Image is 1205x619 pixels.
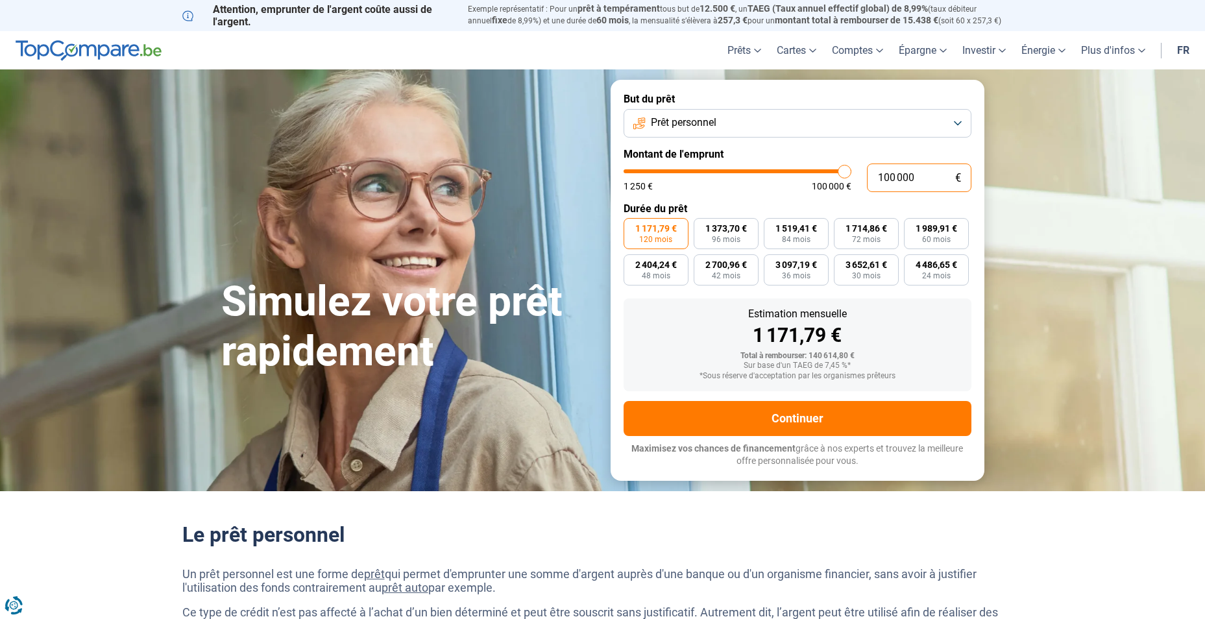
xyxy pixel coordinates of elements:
span: 12.500 € [700,3,735,14]
a: Cartes [769,31,824,69]
a: Épargne [891,31,955,69]
span: prêt à tempérament [578,3,660,14]
span: 4 486,65 € [916,260,957,269]
div: *Sous réserve d'acceptation par les organismes prêteurs [634,372,961,381]
div: Estimation mensuelle [634,309,961,319]
span: 60 mois [922,236,951,243]
img: TopCompare [16,40,162,61]
p: Exemple représentatif : Pour un tous but de , un (taux débiteur annuel de 8,99%) et une durée de ... [468,3,1023,27]
button: Prêt personnel [624,109,971,138]
a: prêt auto [382,581,428,594]
span: 72 mois [852,236,881,243]
label: Durée du prêt [624,202,971,215]
span: TAEG (Taux annuel effectif global) de 8,99% [748,3,928,14]
span: 36 mois [782,272,810,280]
span: 60 mois [596,15,629,25]
span: 1 373,70 € [705,224,747,233]
span: 1 519,41 € [775,224,817,233]
p: Attention, emprunter de l'argent coûte aussi de l'argent. [182,3,452,28]
span: 1 989,91 € [916,224,957,233]
p: Un prêt personnel est une forme de qui permet d'emprunter une somme d'argent auprès d'une banque ... [182,567,1023,595]
span: 2 700,96 € [705,260,747,269]
span: 1 171,79 € [635,224,677,233]
span: 3 097,19 € [775,260,817,269]
span: 1 250 € [624,182,653,191]
a: Prêts [720,31,769,69]
span: 3 652,61 € [846,260,887,269]
span: 120 mois [639,236,672,243]
span: € [955,173,961,184]
span: Maximisez vos chances de financement [631,443,796,454]
a: fr [1169,31,1197,69]
span: montant total à rembourser de 15.438 € [775,15,938,25]
span: 100 000 € [812,182,851,191]
a: prêt [364,567,385,581]
span: 1 714,86 € [846,224,887,233]
a: Investir [955,31,1014,69]
span: 257,3 € [718,15,748,25]
span: 30 mois [852,272,881,280]
label: Montant de l'emprunt [624,148,971,160]
label: But du prêt [624,93,971,105]
div: 1 171,79 € [634,326,961,345]
a: Plus d'infos [1073,31,1153,69]
span: 42 mois [712,272,740,280]
span: Prêt personnel [651,115,716,130]
span: 24 mois [922,272,951,280]
div: Sur base d'un TAEG de 7,45 %* [634,361,961,370]
span: fixe [492,15,507,25]
button: Continuer [624,401,971,436]
h1: Simulez votre prêt rapidement [221,277,595,377]
div: Total à rembourser: 140 614,80 € [634,352,961,361]
p: grâce à nos experts et trouvez la meilleure offre personnalisée pour vous. [624,443,971,468]
a: Énergie [1014,31,1073,69]
span: 96 mois [712,236,740,243]
span: 2 404,24 € [635,260,677,269]
span: 48 mois [642,272,670,280]
h2: Le prêt personnel [182,522,1023,547]
span: 84 mois [782,236,810,243]
a: Comptes [824,31,891,69]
